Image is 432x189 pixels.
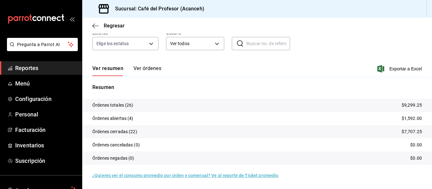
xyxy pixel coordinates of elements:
[402,115,422,122] p: $1,592.00
[92,23,125,29] button: Regresar
[15,141,77,150] span: Inventarios
[92,84,422,91] p: Resumen
[4,46,78,52] a: Pregunta a Parrot AI
[15,95,77,103] span: Configuración
[70,16,75,21] button: open_drawer_menu
[92,102,133,109] p: Órdenes totales (26)
[170,40,213,47] span: Ver todos
[133,65,161,76] button: Ver órdenes
[15,110,77,119] span: Personal
[410,142,422,148] p: $0.00
[92,65,161,76] div: navigation tabs
[17,41,68,48] span: Pregunta a Parrot AI
[92,65,123,76] button: Ver resumen
[246,37,290,50] input: Buscar no. de referencia
[7,38,78,51] button: Pregunta a Parrot AI
[110,5,204,13] h3: Sucursal: Café del Profesor (Acanceh)
[402,128,422,135] p: $7,707.25
[15,126,77,134] span: Facturación
[92,173,278,178] a: ¿Quieres ver el consumo promedio por orden y comensal? Ve al reporte de Ticket promedio
[410,155,422,162] p: $0.00
[15,79,77,88] span: Menú
[379,65,422,73] button: Exportar a Excel
[92,142,140,148] p: Órdenes canceladas (0)
[92,115,133,122] p: Órdenes abiertas (4)
[96,40,129,47] span: Elige los estatus
[15,64,77,72] span: Reportes
[402,102,422,109] p: $9,299.25
[104,23,125,29] span: Regresar
[92,155,134,162] p: Órdenes negadas (0)
[92,128,137,135] p: Órdenes cerradas (22)
[15,157,77,165] span: Suscripción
